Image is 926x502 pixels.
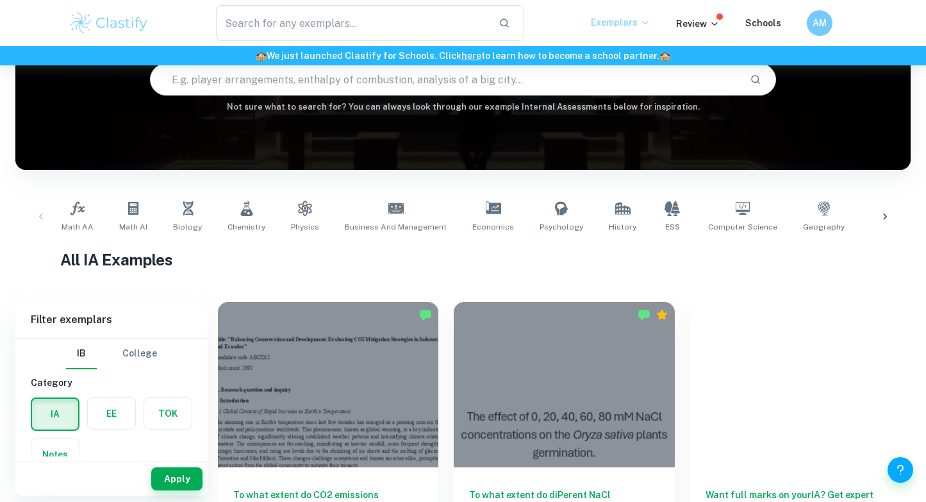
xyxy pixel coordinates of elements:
button: EE [88,398,135,429]
h1: All IA Examples [60,248,866,271]
span: ESS [665,221,680,233]
button: AM [807,10,832,36]
button: Notes [31,439,79,470]
button: College [122,339,157,369]
button: IB [66,339,97,369]
img: Clastify logo [69,10,150,36]
span: History [609,221,636,233]
span: Math AI [119,221,147,233]
input: E.g. player arrangements, enthalpy of combustion, analysis of a big city... [151,62,740,97]
h6: We just launched Clastify for Schools. Click to learn how to become a school partner. [3,49,923,63]
span: Math AA [62,221,94,233]
button: IA [32,399,78,430]
input: Search for any exemplars... [216,5,489,41]
button: TOK [144,398,192,429]
div: Filter type choice [66,339,157,369]
h6: AM [812,16,827,30]
img: Marked [419,308,432,321]
h6: Filter exemplars [15,302,208,338]
h6: Not sure what to search for? You can always look through our example Internal Assessments below f... [15,101,911,113]
span: Physics [291,221,319,233]
button: Help and Feedback [888,457,913,483]
a: here [461,51,481,61]
p: Exemplars [591,15,650,29]
span: Geography [803,221,845,233]
button: Apply [151,467,203,490]
img: Marked [638,308,650,321]
span: 🏫 [256,51,267,61]
span: Psychology [540,221,583,233]
span: Business and Management [345,221,447,233]
h6: Category [31,376,192,390]
p: Review [676,17,720,31]
span: Biology [173,221,202,233]
span: Computer Science [708,221,777,233]
span: 🏫 [659,51,670,61]
div: Premium [656,308,668,321]
button: Search [745,69,766,90]
span: Chemistry [227,221,265,233]
span: Economics [472,221,514,233]
a: Schools [745,18,781,28]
